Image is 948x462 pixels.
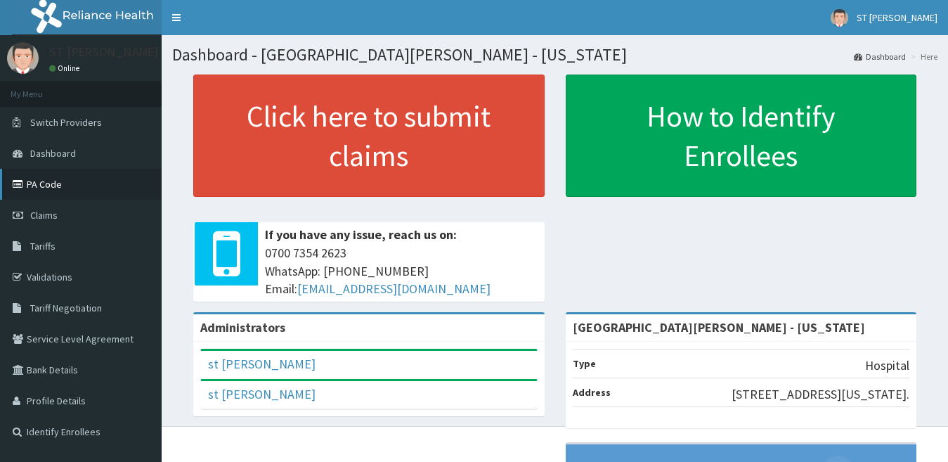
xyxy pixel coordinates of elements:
[732,385,909,404] p: [STREET_ADDRESS][US_STATE].
[865,357,909,375] p: Hospital
[49,63,83,73] a: Online
[831,9,848,27] img: User Image
[297,281,491,297] a: [EMAIL_ADDRESS][DOMAIN_NAME]
[30,147,76,160] span: Dashboard
[854,51,906,63] a: Dashboard
[857,11,937,24] span: ST [PERSON_NAME]
[30,302,102,314] span: Tariff Negotiation
[265,226,457,243] b: If you have any issue, reach us on:
[573,386,611,399] b: Address
[193,75,545,197] a: Click here to submit claims
[907,51,937,63] li: Here
[573,319,865,335] strong: [GEOGRAPHIC_DATA][PERSON_NAME] - [US_STATE]
[30,240,56,252] span: Tariffs
[208,386,316,402] a: st [PERSON_NAME]
[30,116,102,129] span: Switch Providers
[172,46,937,64] h1: Dashboard - [GEOGRAPHIC_DATA][PERSON_NAME] - [US_STATE]
[49,46,159,58] p: ST [PERSON_NAME]
[200,319,285,335] b: Administrators
[566,75,917,197] a: How to Identify Enrollees
[7,42,39,74] img: User Image
[30,209,58,222] span: Claims
[265,244,538,298] span: 0700 7354 2623 WhatsApp: [PHONE_NUMBER] Email:
[208,356,316,372] a: st [PERSON_NAME]
[573,357,596,370] b: Type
